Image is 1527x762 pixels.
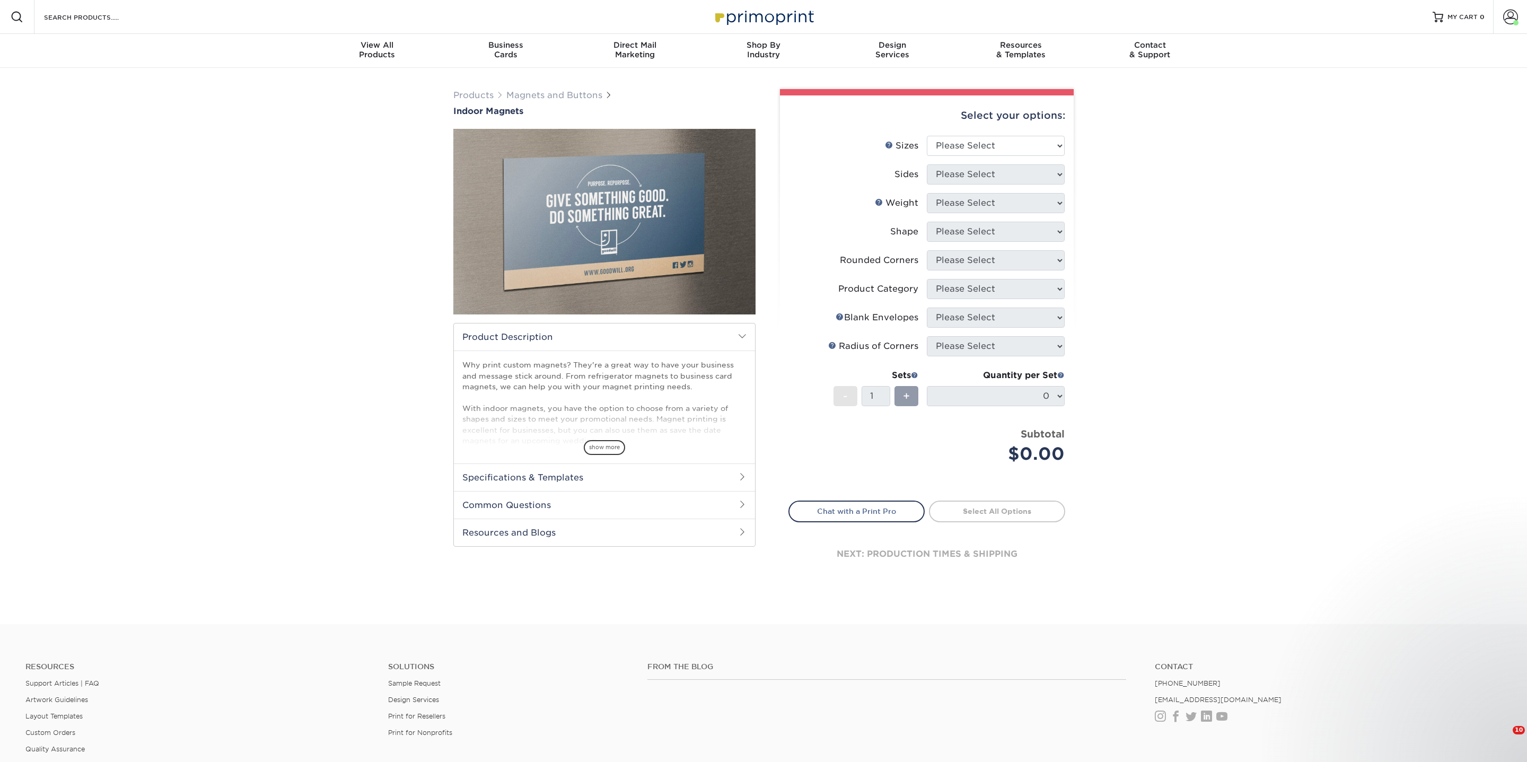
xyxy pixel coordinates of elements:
[788,522,1065,586] div: next: production times & shipping
[1480,13,1485,21] span: 0
[584,440,625,454] span: show more
[699,40,828,50] span: Shop By
[1155,662,1502,671] a: Contact
[442,40,571,50] span: Business
[454,519,755,546] h2: Resources and Blogs
[3,730,90,758] iframe: Google Customer Reviews
[843,388,848,404] span: -
[1447,13,1478,22] span: MY CART
[1513,726,1525,734] span: 10
[929,501,1065,522] a: Select All Options
[462,360,747,446] p: Why print custom magnets? They're a great way to have your business and message stick around. Fro...
[840,254,918,267] div: Rounded Corners
[453,106,756,116] a: Indoor Magnets
[956,40,1085,50] span: Resources
[890,225,918,238] div: Shape
[454,463,755,491] h2: Specifications & Templates
[1085,34,1214,68] a: Contact& Support
[388,679,441,687] a: Sample Request
[1085,40,1214,59] div: & Support
[25,729,75,737] a: Custom Orders
[828,40,956,59] div: Services
[1085,40,1214,50] span: Contact
[956,34,1085,68] a: Resources& Templates
[25,662,372,671] h4: Resources
[571,40,699,50] span: Direct Mail
[25,696,88,704] a: Artwork Guidelines
[699,34,828,68] a: Shop ByIndustry
[903,388,910,404] span: +
[788,501,925,522] a: Chat with a Print Pro
[836,311,918,324] div: Blank Envelopes
[453,106,523,116] span: Indoor Magnets
[506,90,602,100] a: Magnets and Buttons
[453,90,494,100] a: Products
[788,95,1065,136] div: Select your options:
[25,712,83,720] a: Layout Templates
[1021,428,1065,440] strong: Subtotal
[935,441,1065,467] div: $0.00
[313,34,442,68] a: View AllProducts
[388,662,631,671] h4: Solutions
[25,679,99,687] a: Support Articles | FAQ
[571,40,699,59] div: Marketing
[571,34,699,68] a: Direct MailMarketing
[828,340,918,353] div: Radius of Corners
[454,323,755,351] h2: Product Description
[956,40,1085,59] div: & Templates
[875,197,918,209] div: Weight
[453,117,756,326] img: Indoor Magnets 01
[838,283,918,295] div: Product Category
[313,40,442,50] span: View All
[442,34,571,68] a: BusinessCards
[454,491,755,519] h2: Common Questions
[442,40,571,59] div: Cards
[833,369,918,382] div: Sets
[828,40,956,50] span: Design
[388,696,439,704] a: Design Services
[388,729,452,737] a: Print for Nonprofits
[1155,696,1282,704] a: [EMAIL_ADDRESS][DOMAIN_NAME]
[313,40,442,59] div: Products
[1491,726,1516,751] iframe: Intercom live chat
[388,712,445,720] a: Print for Resellers
[828,34,956,68] a: DesignServices
[699,40,828,59] div: Industry
[710,5,817,28] img: Primoprint
[927,369,1065,382] div: Quantity per Set
[885,139,918,152] div: Sizes
[894,168,918,181] div: Sides
[43,11,146,23] input: SEARCH PRODUCTS.....
[1155,679,1221,687] a: [PHONE_NUMBER]
[647,662,1127,671] h4: From the Blog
